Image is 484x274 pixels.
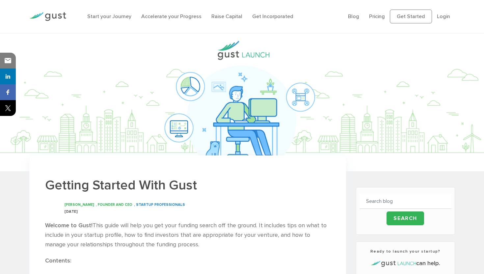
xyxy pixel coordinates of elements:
[390,10,432,23] a: Get Started
[141,13,202,19] a: Accelerate your Progress
[65,209,78,214] span: [DATE]
[65,203,94,207] span: [PERSON_NAME]
[348,13,359,19] a: Blog
[252,13,293,19] a: Get Incorporated
[45,221,330,249] p: This guide will help you get your funding search off the ground. It includes tips on what to incl...
[134,203,185,207] span: , Startup Professionals
[387,211,424,225] input: Search
[87,13,131,19] a: Start your Journey
[360,248,451,254] h3: Ready to launch your startup?
[369,13,385,19] a: Pricing
[29,12,66,21] img: Gust Logo
[45,257,71,264] strong: Contents:
[437,13,450,19] a: Login
[360,259,451,268] h4: can help.
[96,203,132,207] span: , Founder and CEO
[45,222,93,229] strong: Welcome to Gust!
[360,194,451,209] input: Search blog
[211,13,242,19] a: Raise Capital
[45,177,330,194] h1: Getting Started With Gust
